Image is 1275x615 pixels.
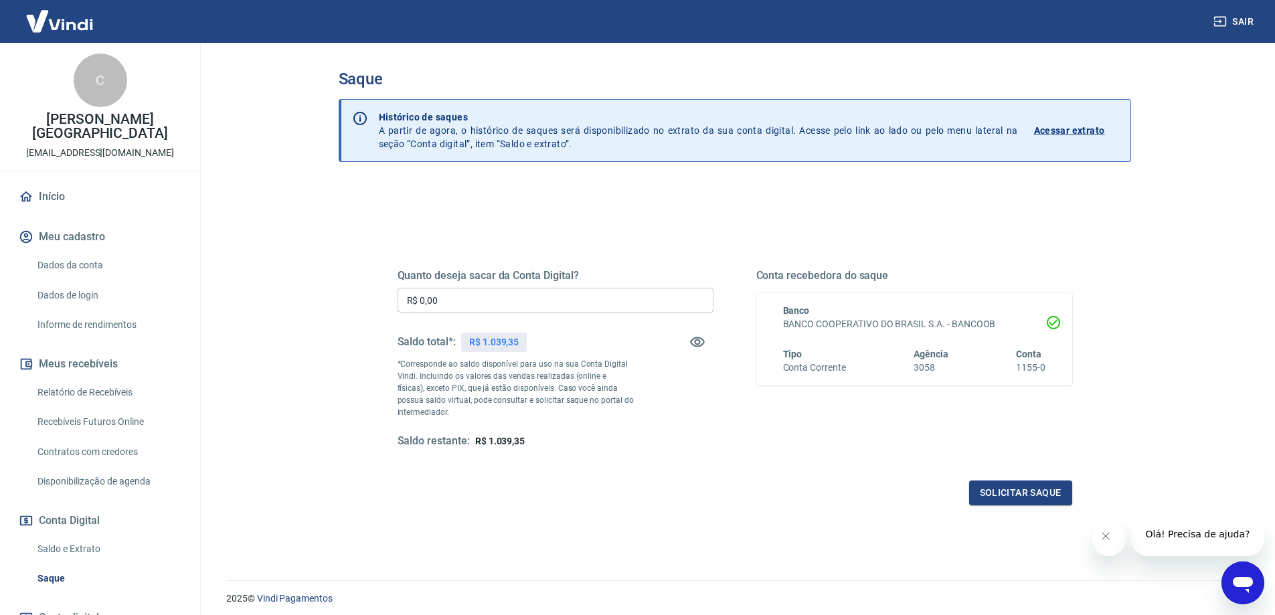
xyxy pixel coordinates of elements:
p: Histórico de saques [379,110,1018,124]
a: Dados de login [32,282,184,309]
button: Solicitar saque [969,480,1072,505]
button: Meu cadastro [16,222,184,252]
a: Início [16,182,184,211]
p: [PERSON_NAME] [GEOGRAPHIC_DATA] [11,112,189,141]
iframe: Botão para abrir a janela de mensagens [1221,561,1264,604]
span: Conta [1016,349,1041,359]
a: Saldo e Extrato [32,535,184,563]
div: C [74,54,127,107]
span: Banco [783,305,810,316]
p: [EMAIL_ADDRESS][DOMAIN_NAME] [26,146,174,160]
a: Saque [32,565,184,592]
p: R$ 1.039,35 [469,335,519,349]
img: Vindi [16,1,103,41]
span: Tipo [783,349,802,359]
button: Sair [1211,9,1259,34]
p: Acessar extrato [1034,124,1105,137]
a: Relatório de Recebíveis [32,379,184,406]
a: Acessar extrato [1034,110,1120,151]
p: *Corresponde ao saldo disponível para uso na sua Conta Digital Vindi. Incluindo os valores das ve... [398,358,634,418]
a: Informe de rendimentos [32,311,184,339]
a: Vindi Pagamentos [257,593,333,604]
h6: 1155-0 [1016,361,1045,375]
a: Contratos com credores [32,438,184,466]
button: Meus recebíveis [16,349,184,379]
h6: Conta Corrente [783,361,846,375]
span: Agência [914,349,948,359]
iframe: Mensagem da empresa [1131,519,1264,556]
iframe: Fechar mensagem [1092,523,1126,556]
a: Recebíveis Futuros Online [32,408,184,436]
h6: 3058 [914,361,948,375]
p: 2025 © [226,592,1243,606]
h5: Conta recebedora do saque [756,269,1072,282]
h5: Saldo restante: [398,434,470,448]
a: Disponibilização de agenda [32,468,184,495]
h5: Quanto deseja sacar da Conta Digital? [398,269,713,282]
h5: Saldo total*: [398,335,456,349]
p: A partir de agora, o histórico de saques será disponibilizado no extrato da sua conta digital. Ac... [379,110,1018,151]
button: Conta Digital [16,506,184,535]
h3: Saque [339,70,1131,88]
span: R$ 1.039,35 [475,436,525,446]
h6: BANCO COOPERATIVO DO BRASIL S.A. - BANCOOB [783,317,1045,331]
a: Dados da conta [32,252,184,279]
